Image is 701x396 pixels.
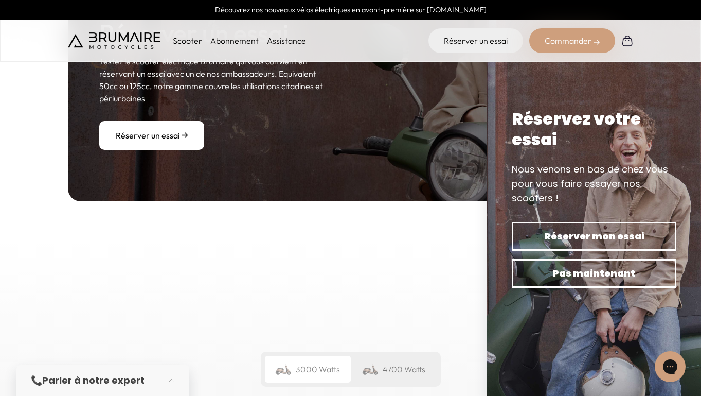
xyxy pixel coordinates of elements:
[351,356,437,383] div: 4700 Watts
[99,55,330,105] p: Testez le scooter électrique Brumaire qui vous convient en réservant un essai avec un de nos amba...
[650,348,691,386] iframe: Gorgias live chat messenger
[594,39,600,45] img: right-arrow-2.png
[173,35,202,47] p: Scooter
[68,32,160,49] img: Brumaire Motocycles
[267,36,306,46] a: Assistance
[621,35,634,47] img: Panier
[265,356,351,383] div: 3000 Watts
[99,121,204,150] a: Réserver un essai
[182,132,188,137] img: arrow-right.png
[428,28,523,53] a: Réserver un essai
[529,28,615,53] div: Commander
[210,36,259,46] a: Abonnement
